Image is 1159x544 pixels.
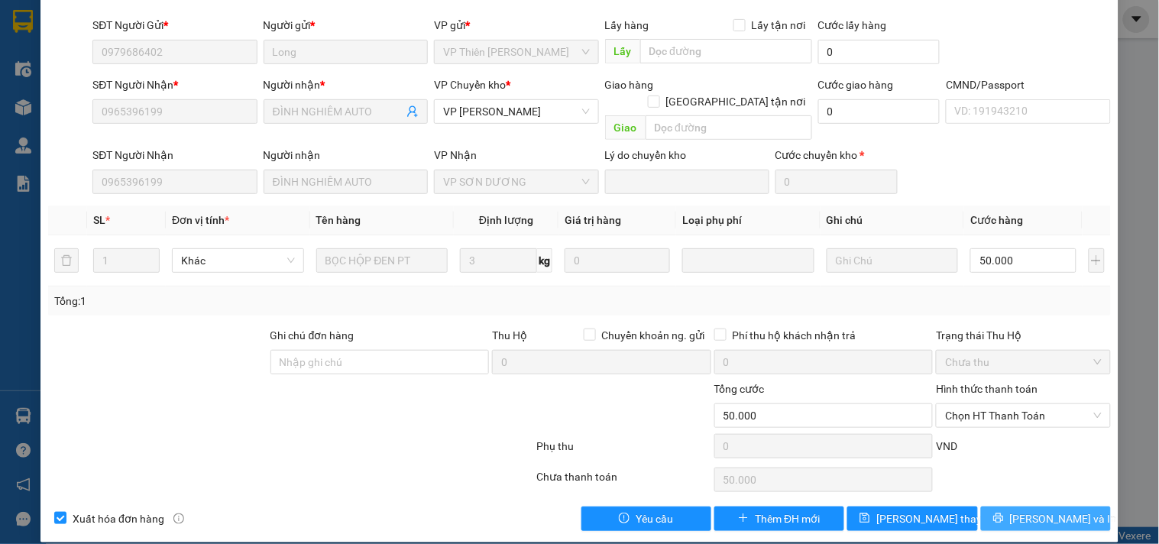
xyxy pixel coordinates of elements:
span: Chuyển khoản ng. gửi [596,327,711,344]
span: VP Chuyển kho [434,79,506,91]
div: CMND/Passport [946,76,1110,93]
button: save[PERSON_NAME] thay đổi [847,507,977,531]
span: Giao [605,115,646,140]
span: Phí thu hộ khách nhận trả [727,327,863,344]
label: Cước lấy hàng [818,19,887,31]
span: info-circle [173,513,184,524]
span: VND [936,440,957,452]
div: SĐT Người Nhận [92,76,257,93]
span: Tổng cước [714,383,765,395]
span: Khác [181,249,295,272]
span: printer [993,513,1004,525]
span: Chọn HT Thanh Toán [945,404,1101,427]
input: Ghi Chú [827,248,959,273]
label: Cước giao hàng [818,79,894,91]
div: SĐT Người Gửi [92,17,257,34]
span: Thêm ĐH mới [755,510,820,527]
button: delete [54,248,79,273]
span: Thu Hộ [492,329,527,342]
span: Đơn vị tính [172,214,229,226]
span: user-add [406,105,419,118]
button: printer[PERSON_NAME] và In [981,507,1111,531]
div: Người gửi [264,17,428,34]
div: Chưa thanh toán [535,468,712,495]
input: Ghi chú đơn hàng [270,350,490,374]
span: kg [537,248,552,273]
span: VP Hoàng Gia [443,100,589,123]
span: [PERSON_NAME] và In [1010,510,1117,527]
input: Cước giao hàng [818,99,940,124]
div: SĐT Người Nhận [92,147,257,164]
span: Lấy tận nơi [746,17,812,34]
span: SL [93,214,105,226]
div: Phụ thu [535,438,712,465]
span: VP SƠN DƯƠNG [443,170,589,193]
span: Giao hàng [605,79,654,91]
input: 0 [565,248,670,273]
div: Trạng thái Thu Hộ [936,327,1110,344]
button: plus [1089,248,1105,273]
button: plusThêm ĐH mới [714,507,844,531]
label: Ghi chú đơn hàng [270,329,354,342]
span: Tên hàng [316,214,361,226]
span: Định lượng [479,214,533,226]
span: save [860,513,870,525]
span: Lấy [605,39,640,63]
input: VD: Bàn, Ghế [316,248,448,273]
span: [GEOGRAPHIC_DATA] tận nơi [660,93,812,110]
span: [PERSON_NAME] thay đổi [876,510,999,527]
th: Loại phụ phí [676,206,821,235]
div: Lý do chuyển kho [605,147,769,164]
div: Người nhận [264,76,428,93]
span: Chưa thu [945,351,1101,374]
label: Hình thức thanh toán [936,383,1038,395]
span: plus [738,513,749,525]
input: Dọc đường [646,115,812,140]
button: exclamation-circleYêu cầu [581,507,711,531]
div: Cước chuyển kho [775,147,898,164]
div: Tổng: 1 [54,293,448,309]
th: Ghi chú [821,206,965,235]
div: VP gửi [434,17,598,34]
input: Dọc đường [640,39,812,63]
input: Cước lấy hàng [818,40,940,64]
span: Xuất hóa đơn hàng [66,510,170,527]
span: VP Thiên Đường Bảo Sơn [443,40,589,63]
div: Người nhận [264,147,428,164]
span: Yêu cầu [636,510,673,527]
span: Lấy hàng [605,19,649,31]
span: Cước hàng [970,214,1023,226]
span: Giá trị hàng [565,214,621,226]
span: exclamation-circle [619,513,630,525]
div: VP Nhận [434,147,598,164]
